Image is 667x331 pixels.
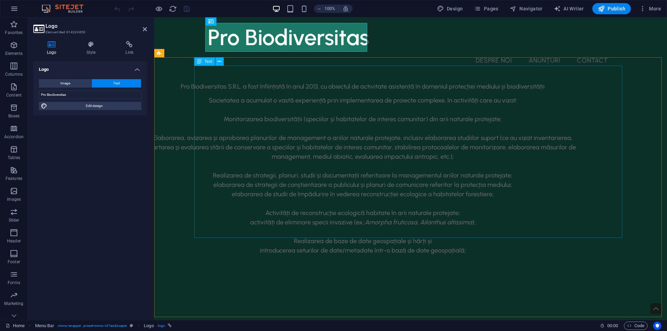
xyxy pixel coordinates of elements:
span: Click to select. Double-click to edit [144,322,154,330]
span: More [639,5,661,12]
p: Features [6,176,22,181]
p: Marketing [4,301,23,306]
p: Images [7,197,21,202]
span: Image [60,79,70,88]
span: Code [627,322,644,330]
button: Design [434,3,466,14]
span: 00 00 [607,322,618,330]
button: AI Writer [551,3,587,14]
p: Boxes [8,113,20,119]
a: Click to cancel selection. Double-click to open Pages [6,322,25,330]
p: Favorites [5,30,23,35]
span: . logo [157,322,165,330]
p: Header [7,238,21,244]
h6: Session time [600,322,618,330]
img: Editor Logo [40,5,92,13]
p: Tables [8,155,20,160]
span: Edit design [49,102,139,110]
p: Elements [5,51,23,56]
span: : [612,323,613,328]
h2: Logo [46,23,147,29]
h4: Style [73,41,112,56]
span: Click to select. Double-click to edit [35,322,55,330]
span: Design [437,5,463,12]
h3: Element #ed-614324850 [46,29,133,35]
h4: Link [112,41,147,56]
i: On resize automatically adjust zoom level to fit chosen device. [343,6,349,12]
button: Pages [471,3,501,14]
p: Slider [9,217,19,223]
span: Text [113,79,120,88]
h6: 100% [324,5,336,13]
button: reload [168,5,177,13]
p: Footer [8,259,20,265]
h4: Logo [33,41,73,56]
button: More [636,3,664,14]
p: Accordion [4,134,24,140]
h4: Logo [33,61,147,74]
span: Pages [474,5,498,12]
button: Code [624,322,648,330]
span: . menu-wrapper .preset-menu-v2-landscaper [57,322,127,330]
p: Columns [5,72,23,77]
input: Company name [39,91,141,99]
i: This element is a customizable preset [130,324,133,328]
button: Text [92,79,141,88]
button: Click here to leave preview mode and continue editing [155,5,163,13]
p: Content [6,92,22,98]
button: Usercentrics [653,322,661,330]
span: Publish [598,5,625,12]
button: Publish [592,3,631,14]
nav: breadcrumb [35,322,172,330]
span: AI Writer [554,5,584,12]
div: Design (Ctrl+Alt+Y) [434,3,466,14]
button: Edit design [39,102,141,110]
button: Image [39,79,91,88]
span: Text [205,59,212,64]
i: This element is linked [168,324,172,328]
p: Forms [8,280,20,286]
span: Navigator [510,5,543,12]
button: 100% [314,5,339,13]
button: Navigator [507,3,545,14]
